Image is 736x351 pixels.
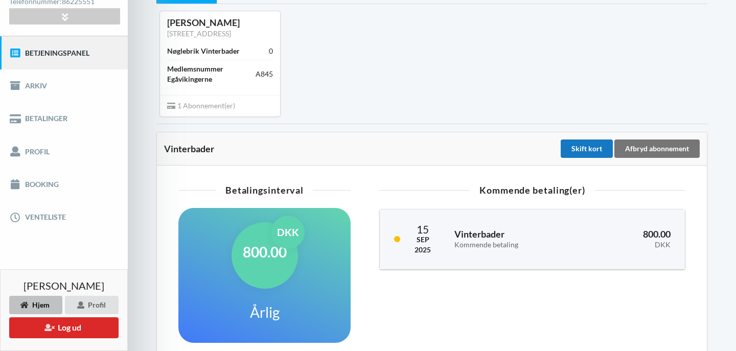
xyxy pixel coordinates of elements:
[561,139,613,158] div: Skift kort
[65,296,119,314] div: Profil
[9,296,62,314] div: Hjem
[415,235,431,245] div: Sep
[379,185,685,195] div: Kommende betaling(er)
[9,317,119,338] button: Log ud
[243,243,287,261] h1: 800.00
[178,185,351,195] div: Betalingsinterval
[167,46,240,56] div: Nøglebrik Vinterbader
[415,245,431,255] div: 2025
[588,241,671,249] div: DKK
[164,144,559,154] div: Vinterbader
[269,46,273,56] div: 0
[167,17,273,29] div: [PERSON_NAME]
[614,139,700,158] div: Afbryd abonnement
[256,69,273,79] div: A845
[271,216,305,249] div: DKK
[588,228,671,249] h3: 800.00
[24,280,104,291] span: [PERSON_NAME]
[415,224,431,235] div: 15
[167,101,235,110] span: 1 Abonnement(er)
[167,64,256,84] div: Medlemsnummer Egåvikingerne
[250,303,280,321] h1: Årlig
[167,29,231,38] a: [STREET_ADDRESS]
[454,228,573,249] h3: Vinterbader
[454,241,573,249] div: Kommende betaling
